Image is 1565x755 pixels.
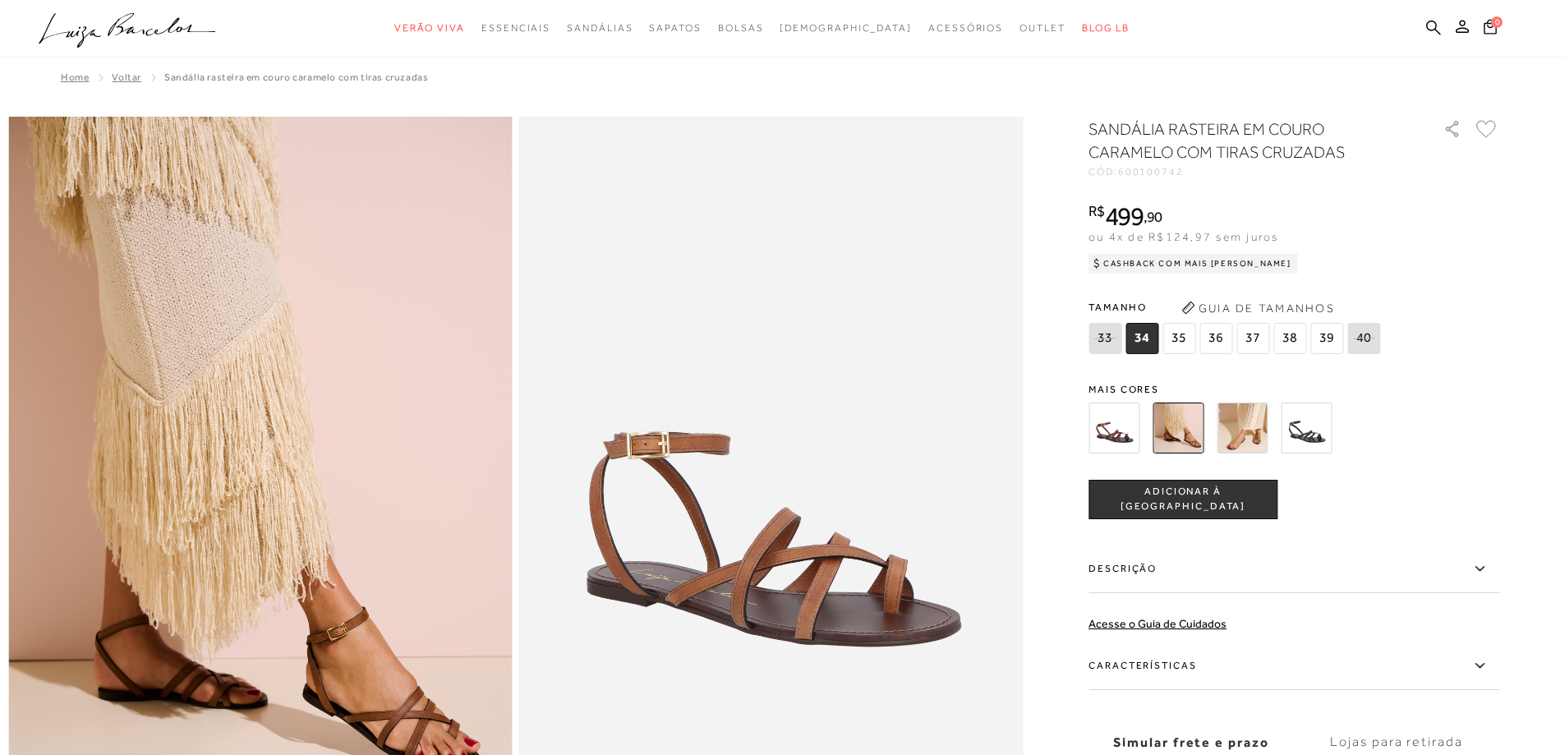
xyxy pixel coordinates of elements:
[1479,18,1502,40] button: 0
[928,13,1003,44] a: noSubCategoriesText
[1176,295,1340,321] button: Guia de Tamanhos
[928,22,1003,34] span: Acessórios
[1089,546,1499,593] label: Descrição
[1089,230,1278,243] span: ou 4x de R$124,97 sem juros
[112,71,141,83] a: Voltar
[1273,323,1306,354] span: 38
[649,22,701,34] span: Sapatos
[1089,254,1298,274] div: Cashback com Mais [PERSON_NAME]
[1125,323,1158,354] span: 34
[1089,480,1277,519] button: ADICIONAR À [GEOGRAPHIC_DATA]
[61,71,89,83] a: Home
[780,22,912,34] span: [DEMOGRAPHIC_DATA]
[1153,403,1204,453] img: SANDÁLIA RASTEIRA EM COURO CARAMELO COM TIRAS CRUZADAS
[780,13,912,44] a: noSubCategoriesText
[1089,204,1105,219] i: R$
[1147,208,1162,225] span: 90
[1020,13,1066,44] a: noSubCategoriesText
[481,22,550,34] span: Essenciais
[649,13,701,44] a: noSubCategoriesText
[1491,16,1503,28] span: 0
[1089,323,1121,354] span: 33
[1089,384,1499,394] span: Mais cores
[718,13,764,44] a: noSubCategoriesText
[1082,22,1130,34] span: BLOG LB
[567,22,633,34] span: Sandálias
[1144,209,1162,224] i: ,
[567,13,633,44] a: noSubCategoriesText
[1281,403,1332,453] img: SANDÁLIA RASTEIRA EM COURO PRETO COM TIRAS CRUZADAS
[394,13,465,44] a: noSubCategoriesText
[1089,117,1397,163] h1: SANDÁLIA RASTEIRA EM COURO CARAMELO COM TIRAS CRUZADAS
[1162,323,1195,354] span: 35
[164,71,428,83] span: SANDÁLIA RASTEIRA EM COURO CARAMELO COM TIRAS CRUZADAS
[1310,323,1343,354] span: 39
[1089,617,1227,630] a: Acesse o Guia de Cuidados
[1089,642,1499,690] label: Características
[1199,323,1232,354] span: 36
[1082,13,1130,44] a: BLOG LB
[1236,323,1269,354] span: 37
[1105,201,1144,231] span: 499
[1217,403,1268,453] img: SANDÁLIA RASTEIRA EM COURO METALIZADO DOURADO COM TIRAS CRUZADAS
[481,13,550,44] a: noSubCategoriesText
[394,22,465,34] span: Verão Viva
[1089,485,1277,513] span: ADICIONAR À [GEOGRAPHIC_DATA]
[1089,403,1139,453] img: SANDÁLIA RASTEIRA EM COURO CAFÉ COM TIRAS CRUZADAS
[1089,167,1417,177] div: CÓD:
[1347,323,1380,354] span: 40
[1089,295,1384,320] span: Tamanho
[718,22,764,34] span: Bolsas
[1118,166,1184,177] span: 600100742
[1020,22,1066,34] span: Outlet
